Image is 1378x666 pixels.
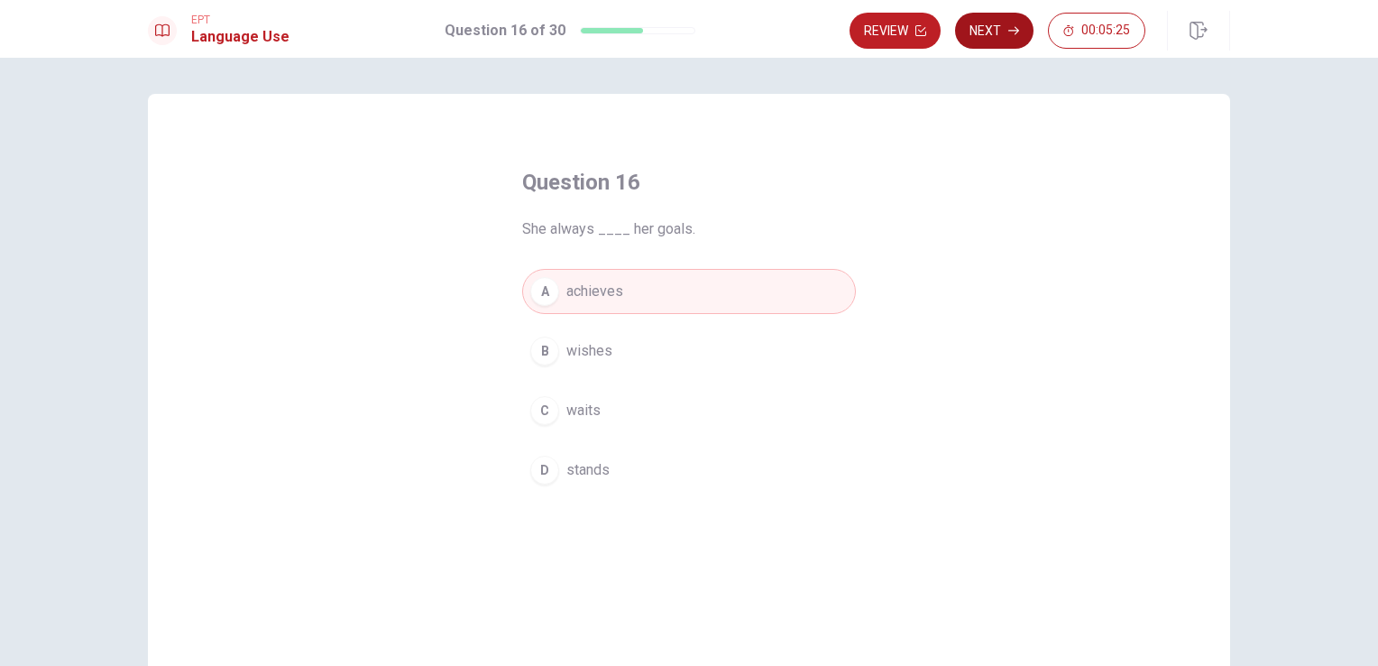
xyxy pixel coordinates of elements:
[522,269,856,314] button: Aachieves
[530,456,559,485] div: D
[522,448,856,493] button: Dstands
[445,20,565,42] h1: Question 16 of 30
[1081,23,1130,38] span: 00:05:25
[566,281,623,302] span: achieves
[530,396,559,425] div: C
[522,328,856,374] button: Bwishes
[530,277,559,306] div: A
[566,340,612,362] span: wishes
[530,337,559,365] div: B
[522,218,856,240] span: She always ____ her goals.
[566,459,610,481] span: stands
[522,168,856,197] h4: Question 16
[955,13,1033,49] button: Next
[191,14,289,26] span: EPT
[191,26,289,48] h1: Language Use
[850,13,941,49] button: Review
[522,388,856,433] button: Cwaits
[1048,13,1145,49] button: 00:05:25
[566,400,601,421] span: waits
